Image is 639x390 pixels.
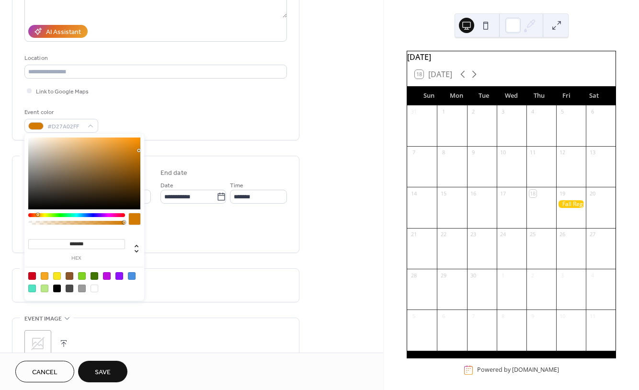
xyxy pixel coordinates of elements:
[529,272,536,279] div: 2
[66,272,73,280] div: #8B572A
[580,86,608,105] div: Sat
[512,366,559,374] a: [DOMAIN_NAME]
[589,149,596,156] div: 13
[559,108,566,115] div: 5
[500,312,507,320] div: 8
[53,272,61,280] div: #F8E71C
[53,285,61,292] div: #000000
[28,25,88,38] button: AI Assistant
[28,256,125,261] label: hex
[477,366,559,374] div: Powered by
[440,312,447,320] div: 6
[440,108,447,115] div: 1
[525,86,553,105] div: Thu
[500,190,507,197] div: 17
[589,190,596,197] div: 20
[589,272,596,279] div: 4
[66,285,73,292] div: #4A4A4A
[443,86,470,105] div: Mon
[589,312,596,320] div: 11
[529,231,536,238] div: 25
[32,367,57,378] span: Cancel
[24,107,96,117] div: Event color
[415,86,443,105] div: Sun
[24,330,51,357] div: ;
[115,272,123,280] div: #9013FE
[500,149,507,156] div: 10
[41,272,48,280] div: #F5A623
[500,272,507,279] div: 1
[28,272,36,280] div: #D0021B
[15,361,74,382] button: Cancel
[407,51,616,63] div: [DATE]
[41,285,48,292] div: #B8E986
[230,181,243,191] span: Time
[410,149,417,156] div: 7
[78,272,86,280] div: #7ED321
[24,53,285,63] div: Location
[559,149,566,156] div: 12
[470,86,498,105] div: Tue
[410,190,417,197] div: 14
[589,108,596,115] div: 6
[410,272,417,279] div: 28
[46,27,81,37] div: AI Assistant
[470,108,477,115] div: 2
[559,231,566,238] div: 26
[160,181,173,191] span: Date
[529,190,536,197] div: 18
[103,272,111,280] div: #BD10E0
[160,168,187,178] div: End date
[91,272,98,280] div: #417505
[559,312,566,320] div: 10
[128,272,136,280] div: #4A90E2
[500,108,507,115] div: 3
[559,272,566,279] div: 3
[559,190,566,197] div: 19
[95,367,111,378] span: Save
[78,361,127,382] button: Save
[36,87,89,97] span: Link to Google Maps
[440,272,447,279] div: 29
[440,149,447,156] div: 8
[553,86,581,105] div: Fri
[470,149,477,156] div: 9
[410,312,417,320] div: 5
[529,312,536,320] div: 9
[470,272,477,279] div: 30
[91,285,98,292] div: #FFFFFF
[24,314,62,324] span: Event image
[556,200,586,208] div: Fall Registration Closes
[498,86,525,105] div: Wed
[470,190,477,197] div: 16
[47,122,83,132] span: #D27A02FF
[410,108,417,115] div: 31
[440,190,447,197] div: 15
[529,149,536,156] div: 11
[410,231,417,238] div: 21
[440,231,447,238] div: 22
[529,108,536,115] div: 4
[589,231,596,238] div: 27
[28,285,36,292] div: #50E3C2
[500,231,507,238] div: 24
[470,312,477,320] div: 7
[78,285,86,292] div: #9B9B9B
[470,231,477,238] div: 23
